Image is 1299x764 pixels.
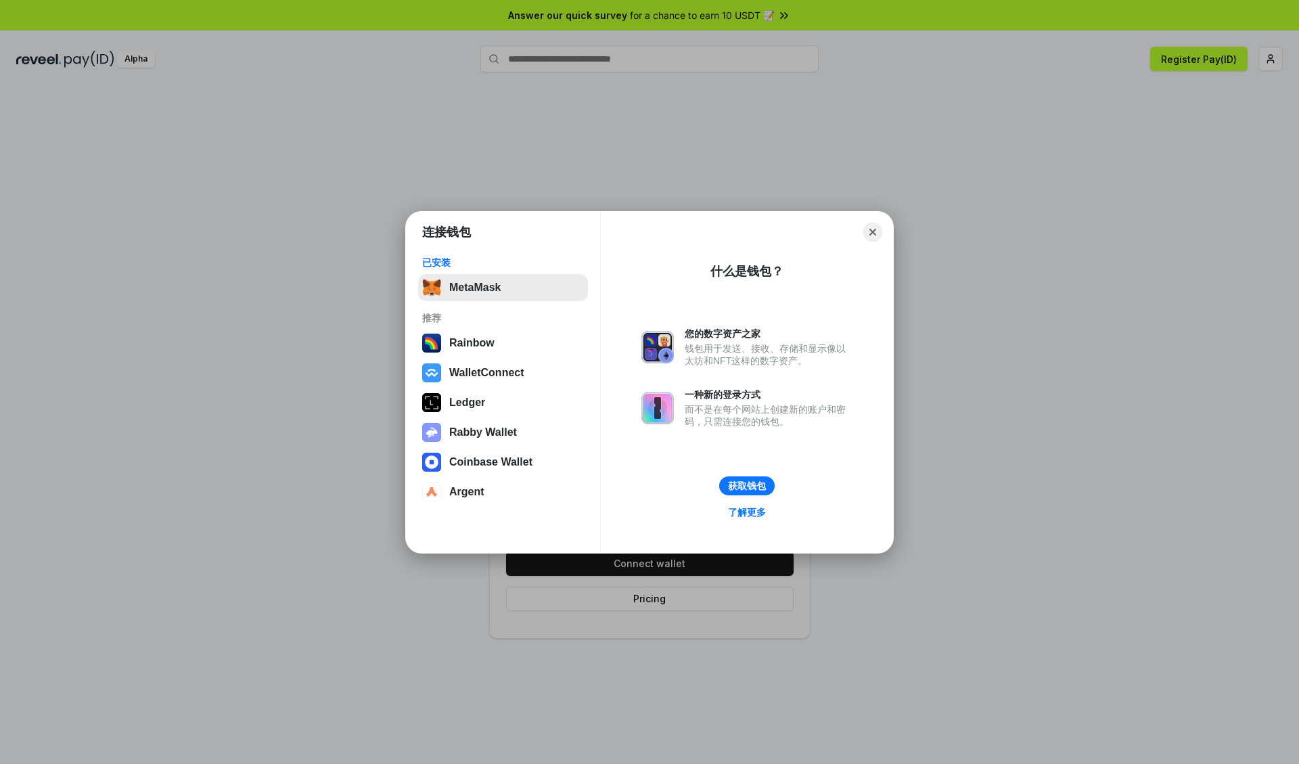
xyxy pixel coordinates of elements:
[422,482,441,501] img: svg+xml,%3Csvg%20width%3D%2228%22%20height%3D%2228%22%20viewBox%3D%220%200%2028%2028%22%20fill%3D...
[449,397,485,409] div: Ledger
[418,274,588,301] button: MetaMask
[449,337,495,349] div: Rainbow
[418,330,588,357] button: Rainbow
[641,331,674,363] img: svg+xml,%3Csvg%20xmlns%3D%22http%3A%2F%2Fwww.w3.org%2F2000%2Fsvg%22%20fill%3D%22none%22%20viewBox...
[863,223,882,242] button: Close
[710,263,783,279] div: 什么是钱包？
[449,486,484,498] div: Argent
[422,363,441,382] img: svg+xml,%3Csvg%20width%3D%2228%22%20height%3D%2228%22%20viewBox%3D%220%200%2028%2028%22%20fill%3D...
[720,503,774,521] a: 了解更多
[422,224,471,240] h1: 连接钱包
[422,334,441,353] img: svg+xml,%3Csvg%20width%3D%22120%22%20height%3D%22120%22%20viewBox%3D%220%200%20120%20120%22%20fil...
[719,476,775,495] button: 获取钱包
[422,312,584,324] div: 推荐
[685,388,852,401] div: 一种新的登录方式
[418,478,588,505] button: Argent
[449,426,517,439] div: Rabby Wallet
[685,328,852,340] div: 您的数字资产之家
[418,359,588,386] button: WalletConnect
[418,449,588,476] button: Coinbase Wallet
[449,282,501,294] div: MetaMask
[422,393,441,412] img: svg+xml,%3Csvg%20xmlns%3D%22http%3A%2F%2Fwww.w3.org%2F2000%2Fsvg%22%20width%3D%2228%22%20height%3...
[685,403,852,428] div: 而不是在每个网站上创建新的账户和密码，只需连接您的钱包。
[418,389,588,416] button: Ledger
[728,506,766,518] div: 了解更多
[422,256,584,269] div: 已安装
[728,480,766,492] div: 获取钱包
[641,392,674,424] img: svg+xml,%3Csvg%20xmlns%3D%22http%3A%2F%2Fwww.w3.org%2F2000%2Fsvg%22%20fill%3D%22none%22%20viewBox...
[418,419,588,446] button: Rabby Wallet
[449,367,524,379] div: WalletConnect
[422,423,441,442] img: svg+xml,%3Csvg%20xmlns%3D%22http%3A%2F%2Fwww.w3.org%2F2000%2Fsvg%22%20fill%3D%22none%22%20viewBox...
[449,456,532,468] div: Coinbase Wallet
[422,453,441,472] img: svg+xml,%3Csvg%20width%3D%2228%22%20height%3D%2228%22%20viewBox%3D%220%200%2028%2028%22%20fill%3D...
[685,342,852,367] div: 钱包用于发送、接收、存储和显示像以太坊和NFT这样的数字资产。
[422,278,441,297] img: svg+xml,%3Csvg%20fill%3D%22none%22%20height%3D%2233%22%20viewBox%3D%220%200%2035%2033%22%20width%...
